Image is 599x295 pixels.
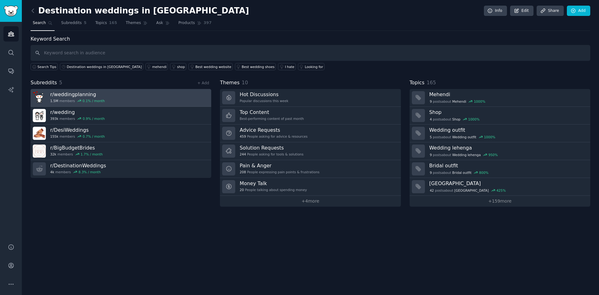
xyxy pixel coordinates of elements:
[410,79,425,87] span: Topics
[305,65,323,69] div: Looking for
[567,6,590,16] a: Add
[468,117,480,121] div: 1000 %
[479,170,489,175] div: 800 %
[154,18,172,31] a: Ask
[220,178,401,196] a: Money Talk20People talking about spending money
[452,153,481,157] span: Wedding lehenga
[240,170,319,174] div: People expressing pain points & frustrations
[50,152,56,156] span: 32k
[80,152,103,156] div: 1.7 % / month
[220,79,240,87] span: Themes
[83,99,105,103] div: 0.1 % / month
[410,107,590,125] a: Shop4postsaboutShop1000%
[429,188,506,193] div: post s about
[170,63,186,70] a: shop
[60,63,143,70] a: Destination weddings in [GEOGRAPHIC_DATA]
[452,135,476,139] span: Wedding outfit
[426,80,436,86] span: 165
[240,134,307,139] div: People asking for advice & resources
[240,116,304,121] div: Best-performing content of past month
[83,116,105,121] div: 0.9 % / month
[50,145,103,151] h3: r/ BigBudgetBrides
[220,196,401,207] a: +4more
[79,170,101,174] div: 8.3 % / month
[220,142,401,160] a: Solution Requests244People asking for tools & solutions
[429,180,586,187] h3: [GEOGRAPHIC_DATA]
[33,145,46,158] img: BigBudgetBrides
[240,180,307,187] h3: Money Talk
[83,134,105,139] div: 0.7 % / month
[50,116,58,121] span: 393k
[50,116,105,121] div: members
[454,188,489,193] span: [GEOGRAPHIC_DATA]
[429,99,486,104] div: post s about
[50,152,103,156] div: members
[452,170,472,175] span: Bridal outfit
[195,65,231,69] div: Best wedding website
[240,170,246,174] span: 208
[50,99,58,103] span: 1.5M
[145,63,168,70] a: mehendi
[240,109,304,116] h3: Top Content
[177,65,185,69] div: shop
[152,65,167,69] div: mehendi
[240,99,288,103] div: Popular discussions this week
[510,6,533,16] a: Edit
[50,91,105,98] h3: r/ weddingplanning
[240,145,303,151] h3: Solution Requests
[240,152,303,156] div: People asking for tools & solutions
[240,134,246,139] span: 459
[31,79,57,87] span: Subreddits
[93,18,119,31] a: Topics165
[429,152,499,158] div: post s about
[410,160,590,178] a: Bridal outfit9postsaboutBridal outfit800%
[488,153,498,157] div: 950 %
[50,127,105,133] h3: r/ DesiWeddings
[240,91,288,98] h3: Hot Discussions
[197,81,209,85] a: + Add
[33,109,46,122] img: wedding
[50,109,105,116] h3: r/ wedding
[31,125,211,142] a: r/DesiWeddings155kmembers0.7% / month
[4,6,18,17] img: GummySearch logo
[50,170,54,174] span: 4k
[220,125,401,142] a: Advice Requests459People asking for advice & resources
[188,63,233,70] a: Best wedding website
[285,65,294,69] div: I hate
[50,99,105,103] div: members
[537,6,563,16] a: Share
[278,63,296,70] a: I hate
[31,6,249,16] h2: Destination weddings in [GEOGRAPHIC_DATA]
[31,89,211,107] a: r/weddingplanning1.5Mmembers0.1% / month
[37,65,56,69] span: Search Tips
[474,99,485,104] div: 1000 %
[452,117,460,121] span: Shop
[33,127,46,140] img: DesiWeddings
[50,134,58,139] span: 155k
[429,127,586,133] h3: Wedding outfit
[410,196,590,207] a: +159more
[240,188,307,192] div: People talking about spending money
[95,20,107,26] span: Topics
[429,134,496,140] div: post s about
[240,188,244,192] span: 20
[496,188,506,193] div: 425 %
[178,20,195,26] span: Products
[220,107,401,125] a: Top ContentBest-performing content of past month
[67,65,142,69] div: Destination weddings in [GEOGRAPHIC_DATA]
[220,160,401,178] a: Pain & Anger208People expressing pain points & frustrations
[452,99,466,104] span: Mehendi
[31,107,211,125] a: r/wedding393kmembers0.9% / month
[430,170,432,175] span: 9
[430,188,434,193] span: 42
[410,178,590,196] a: [GEOGRAPHIC_DATA]42postsabout[GEOGRAPHIC_DATA]425%
[298,63,324,70] a: Looking for
[429,170,489,175] div: post s about
[484,6,507,16] a: Info
[59,80,62,86] span: 5
[31,160,211,178] a: r/DestinationWeddings4kmembers8.3% / month
[31,45,590,61] input: Keyword search in audience
[84,20,87,26] span: 5
[109,20,117,26] span: 165
[240,162,319,169] h3: Pain & Anger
